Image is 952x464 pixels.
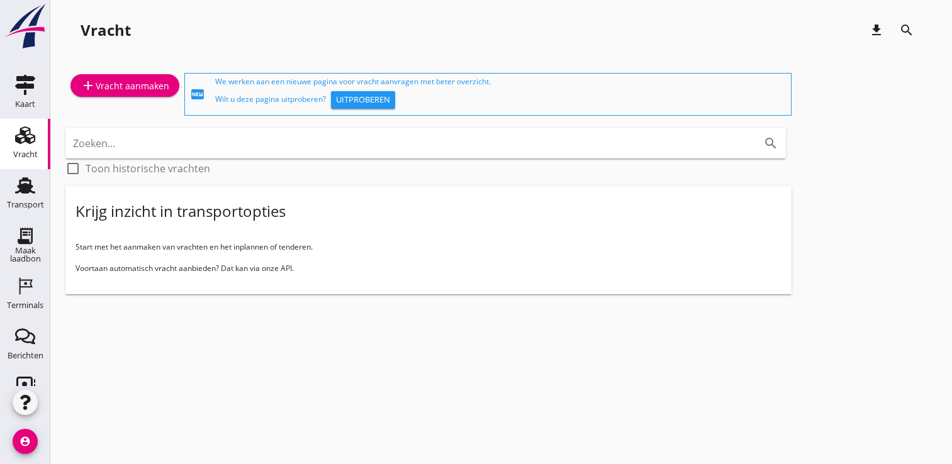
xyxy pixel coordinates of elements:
[190,87,205,102] i: fiber_new
[8,351,43,360] div: Berichten
[86,162,210,175] label: Toon historische vrachten
[81,78,96,93] i: add
[15,100,35,108] div: Kaart
[70,74,179,97] a: Vracht aanmaken
[13,429,38,454] i: account_circle
[215,76,786,113] div: We werken aan een nieuwe pagina voor vracht aanvragen met beter overzicht. Wilt u deze pagina uit...
[76,201,286,221] div: Krijg inzicht in transportopties
[76,241,781,253] p: Start met het aanmaken van vrachten en het inplannen of tenderen.
[76,263,781,274] p: Voortaan automatisch vracht aanbieden? Dat kan via onze API.
[7,201,44,209] div: Transport
[7,301,43,309] div: Terminals
[81,78,169,93] div: Vracht aanmaken
[763,136,778,151] i: search
[899,23,914,38] i: search
[331,91,395,109] button: Uitproberen
[13,150,38,158] div: Vracht
[81,20,131,40] div: Vracht
[336,94,390,106] div: Uitproberen
[73,133,743,153] input: Zoeken...
[3,3,48,50] img: logo-small.a267ee39.svg
[869,23,884,38] i: download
